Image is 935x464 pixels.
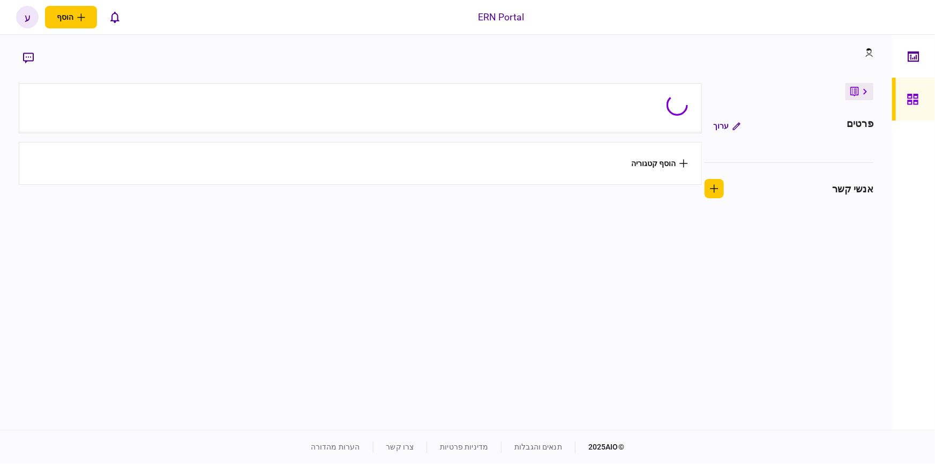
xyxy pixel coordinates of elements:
[386,443,414,451] a: צרו קשר
[514,443,562,451] a: תנאים והגבלות
[575,441,624,453] div: © 2025 AIO
[45,6,97,28] button: פתח תפריט להוספת לקוח
[311,443,360,451] a: הערות מהדורה
[16,6,39,28] button: ע
[705,116,749,136] button: ערוך
[631,159,688,168] button: הוסף קטגוריה
[440,443,488,451] a: מדיניות פרטיות
[832,182,873,196] div: אנשי קשר
[103,6,126,28] button: פתח רשימת התראות
[847,116,873,136] div: פרטים
[478,10,524,24] div: ERN Portal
